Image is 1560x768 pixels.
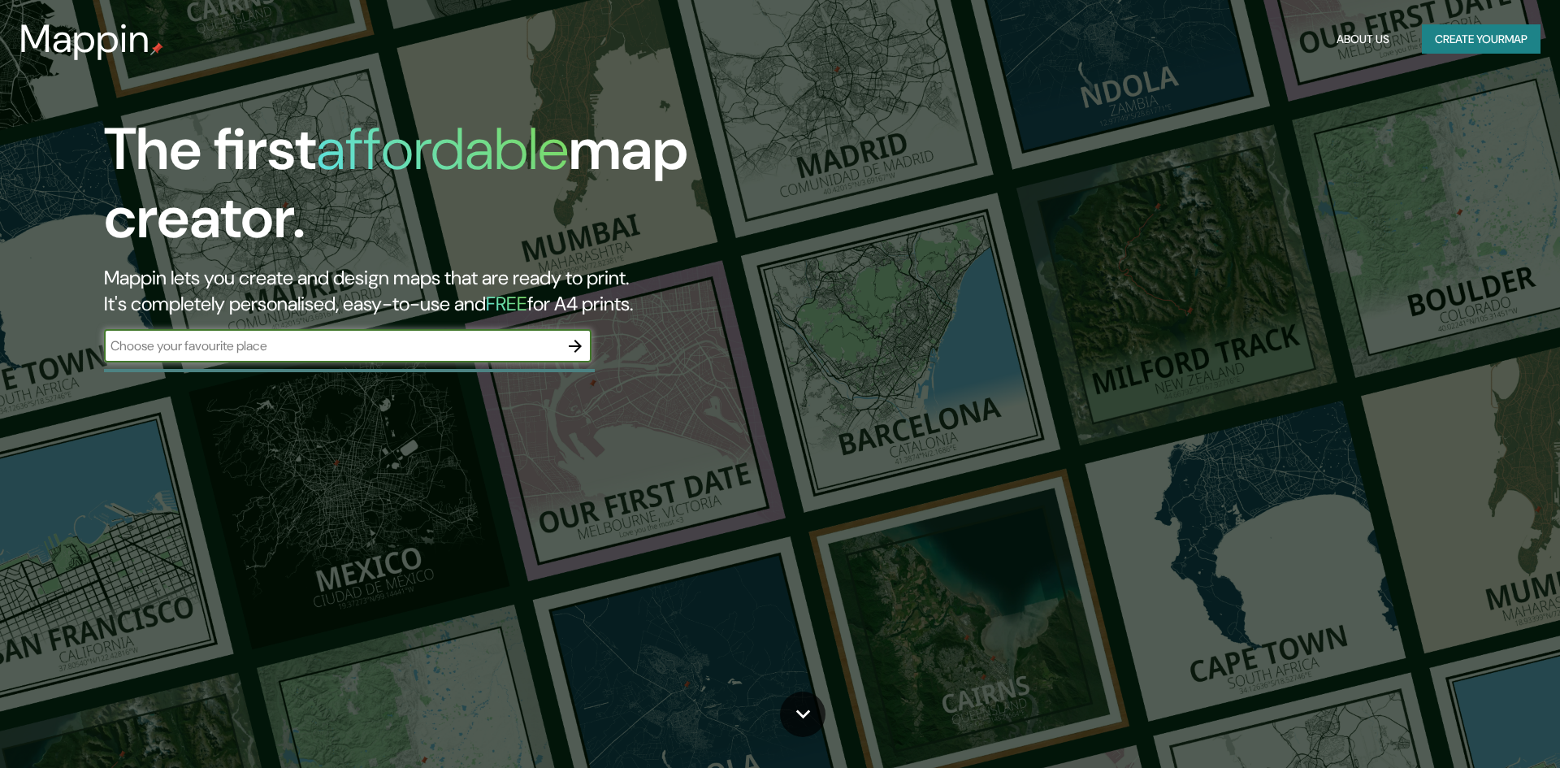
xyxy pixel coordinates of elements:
h2: Mappin lets you create and design maps that are ready to print. It's completely personalised, eas... [104,265,884,317]
h3: Mappin [19,16,150,62]
button: About Us [1330,24,1396,54]
button: Create yourmap [1422,24,1540,54]
h1: The first map creator. [104,115,884,265]
img: mappin-pin [150,42,163,55]
h5: FREE [486,291,527,316]
input: Choose your favourite place [104,336,559,355]
h1: affordable [316,111,569,187]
